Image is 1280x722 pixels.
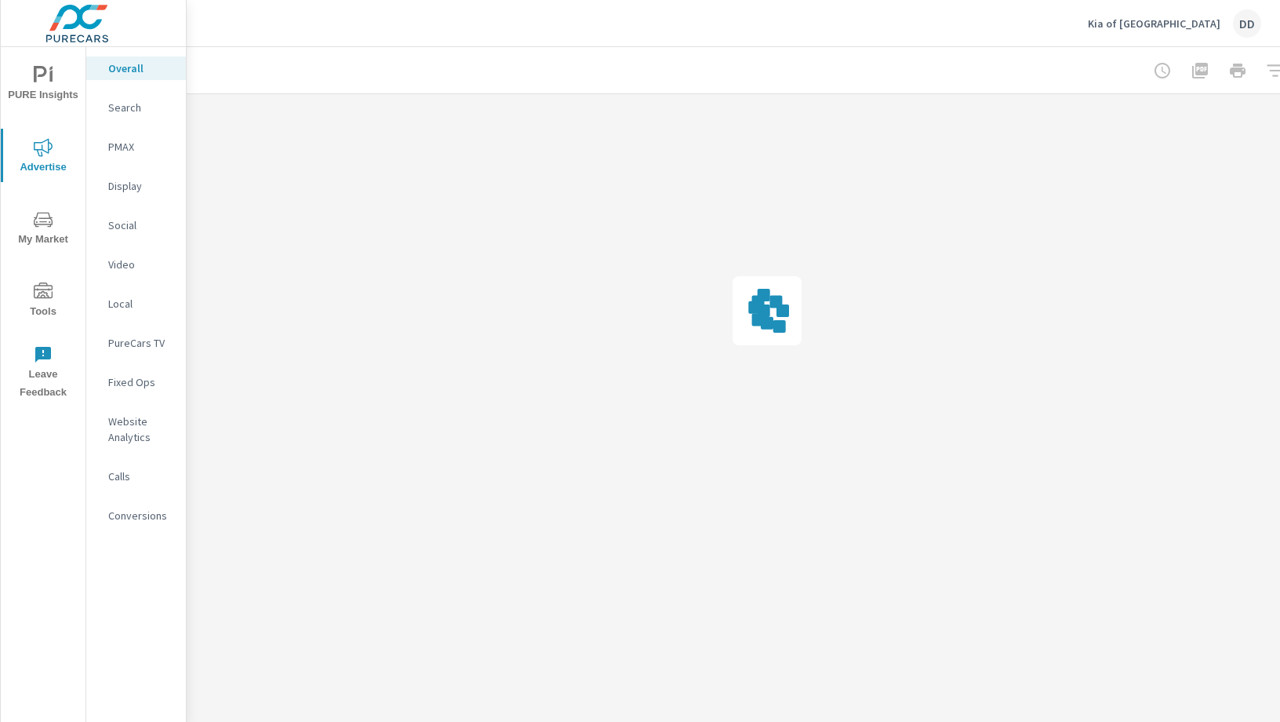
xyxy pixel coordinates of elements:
[86,410,186,449] div: Website Analytics
[1233,9,1261,38] div: DD
[86,135,186,159] div: PMAX
[108,60,173,76] p: Overall
[86,504,186,527] div: Conversions
[86,57,186,80] div: Overall
[86,174,186,198] div: Display
[86,213,186,237] div: Social
[5,345,81,402] span: Leave Feedback
[86,465,186,488] div: Calls
[86,96,186,119] div: Search
[108,508,173,523] p: Conversions
[108,178,173,194] p: Display
[108,335,173,351] p: PureCars TV
[108,374,173,390] p: Fixed Ops
[108,257,173,272] p: Video
[108,414,173,445] p: Website Analytics
[86,370,186,394] div: Fixed Ops
[86,253,186,276] div: Video
[108,217,173,233] p: Social
[108,296,173,312] p: Local
[1,47,85,408] div: nav menu
[86,292,186,315] div: Local
[108,139,173,155] p: PMAX
[108,469,173,484] p: Calls
[86,331,186,355] div: PureCars TV
[5,66,81,104] span: PURE Insights
[1088,16,1220,31] p: Kia of [GEOGRAPHIC_DATA]
[5,138,81,177] span: Advertise
[108,100,173,115] p: Search
[5,283,81,321] span: Tools
[5,210,81,249] span: My Market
